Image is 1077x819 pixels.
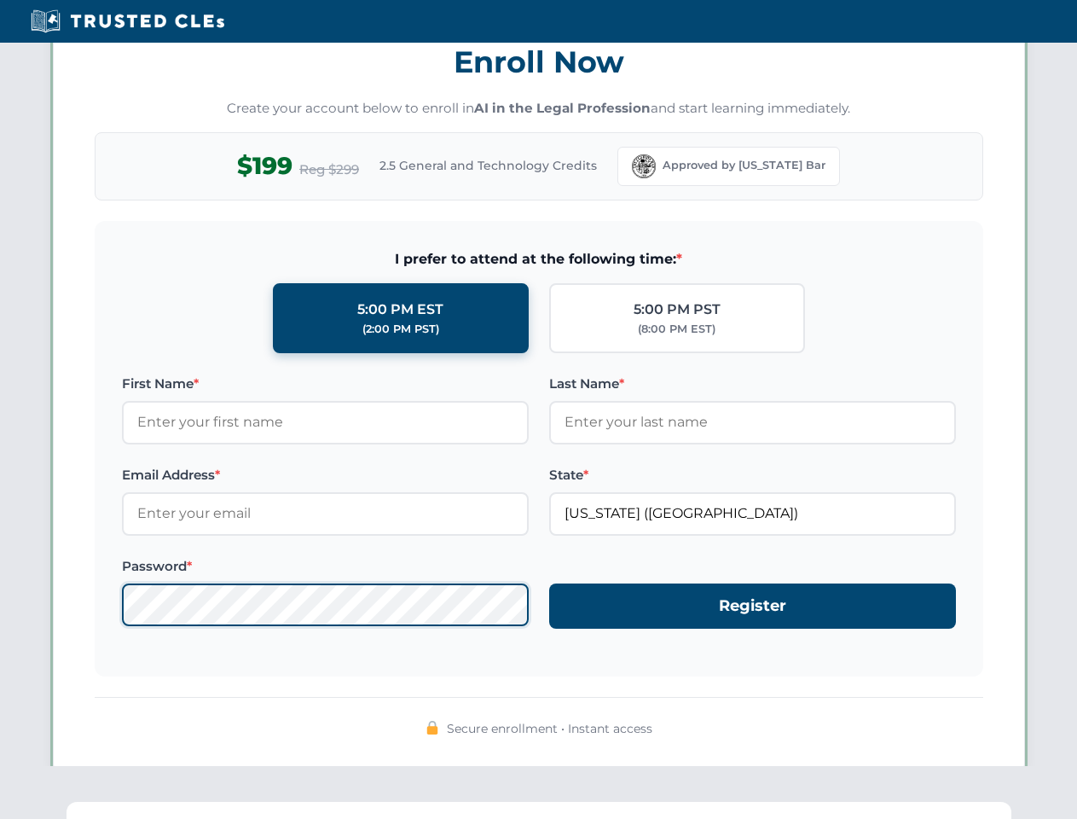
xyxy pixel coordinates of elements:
[632,154,656,178] img: Florida Bar
[237,147,292,185] span: $199
[95,99,983,119] p: Create your account below to enroll in and start learning immediately.
[122,248,956,270] span: I prefer to attend at the following time:
[634,299,721,321] div: 5:00 PM PST
[549,492,956,535] input: Florida (FL)
[362,321,439,338] div: (2:00 PM PST)
[122,465,529,485] label: Email Address
[549,584,956,629] button: Register
[357,299,443,321] div: 5:00 PM EST
[26,9,229,34] img: Trusted CLEs
[299,160,359,180] span: Reg $299
[122,556,529,577] label: Password
[95,35,983,89] h3: Enroll Now
[549,401,956,444] input: Enter your last name
[122,374,529,394] label: First Name
[549,374,956,394] label: Last Name
[638,321,715,338] div: (8:00 PM EST)
[474,100,651,116] strong: AI in the Legal Profession
[549,465,956,485] label: State
[426,721,439,735] img: 🔒
[447,719,652,738] span: Secure enrollment • Instant access
[122,492,529,535] input: Enter your email
[379,156,597,175] span: 2.5 General and Technology Credits
[122,401,529,444] input: Enter your first name
[663,157,825,174] span: Approved by [US_STATE] Bar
